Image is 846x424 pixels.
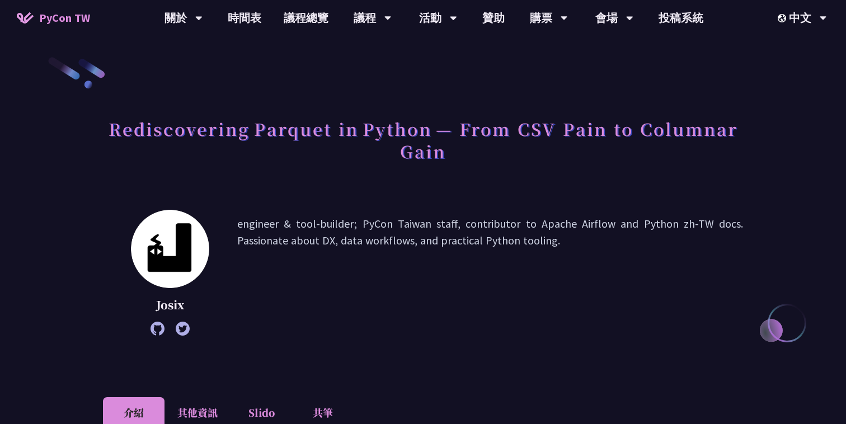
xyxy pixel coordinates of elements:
img: Locale Icon [778,14,789,22]
span: PyCon TW [39,10,90,26]
h1: Rediscovering Parquet in Python — From CSV Pain to Columnar Gain [103,112,743,168]
a: PyCon TW [6,4,101,32]
p: engineer & tool-builder; PyCon Taiwan staff, contributor to Apache Airflow and Python zh-TW docs.... [237,215,743,330]
img: Home icon of PyCon TW 2025 [17,12,34,23]
p: Josix [131,296,209,313]
img: Josix [131,210,209,288]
